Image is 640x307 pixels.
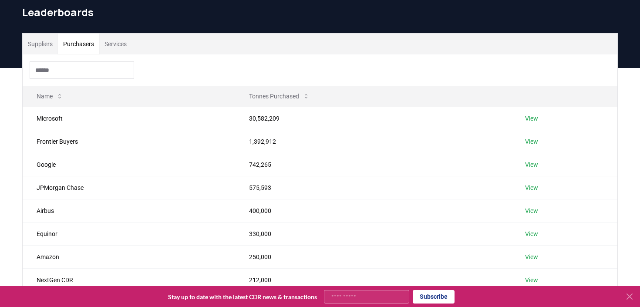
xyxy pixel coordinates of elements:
[23,153,235,176] td: Google
[235,153,512,176] td: 742,265
[525,276,538,284] a: View
[23,107,235,130] td: Microsoft
[525,229,538,238] a: View
[235,268,512,291] td: 212,000
[525,114,538,123] a: View
[525,183,538,192] a: View
[525,137,538,146] a: View
[23,199,235,222] td: Airbus
[23,130,235,153] td: Frontier Buyers
[23,268,235,291] td: NextGen CDR
[235,222,512,245] td: 330,000
[235,245,512,268] td: 250,000
[235,130,512,153] td: 1,392,912
[23,34,58,54] button: Suppliers
[23,222,235,245] td: Equinor
[30,88,70,105] button: Name
[525,160,538,169] a: View
[525,206,538,215] a: View
[235,107,512,130] td: 30,582,209
[58,34,99,54] button: Purchasers
[235,199,512,222] td: 400,000
[242,88,317,105] button: Tonnes Purchased
[235,176,512,199] td: 575,593
[525,253,538,261] a: View
[23,176,235,199] td: JPMorgan Chase
[22,5,618,19] h1: Leaderboards
[99,34,132,54] button: Services
[23,245,235,268] td: Amazon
